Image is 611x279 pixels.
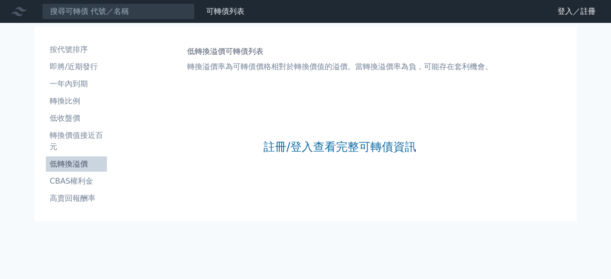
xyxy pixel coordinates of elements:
[46,193,107,204] li: 高賣回報酬率
[46,44,107,55] li: 按代號排序
[187,61,493,72] p: 轉換溢價率為可轉債價格相對於轉換價值的溢價。當轉換溢價率為負，可能存在套利機會。
[46,76,107,92] a: 一年內到期
[46,174,107,189] a: CBAS權利金
[46,113,107,124] li: 低收盤價
[46,42,107,57] a: 按代號排序
[46,130,107,153] li: 轉換價值接近百元
[46,158,107,170] li: 低轉換溢價
[46,93,107,109] a: 轉換比例
[46,191,107,206] a: 高賣回報酬率
[46,156,107,172] a: 低轉換溢價
[187,46,493,57] h1: 低轉換溢價可轉債列表
[46,111,107,126] a: 低收盤價
[42,3,195,20] input: 搜尋可轉債 代號／名稱
[46,128,107,155] a: 轉換價值接近百元
[206,7,244,16] a: 可轉債列表
[550,4,603,19] a: 登入／註冊
[46,95,107,107] li: 轉換比例
[46,59,107,74] a: 即將/近期發行
[46,176,107,187] li: CBAS權利金
[263,139,416,155] a: 註冊/登入查看完整可轉債資訊
[46,78,107,90] li: 一年內到期
[46,61,107,72] li: 即將/近期發行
